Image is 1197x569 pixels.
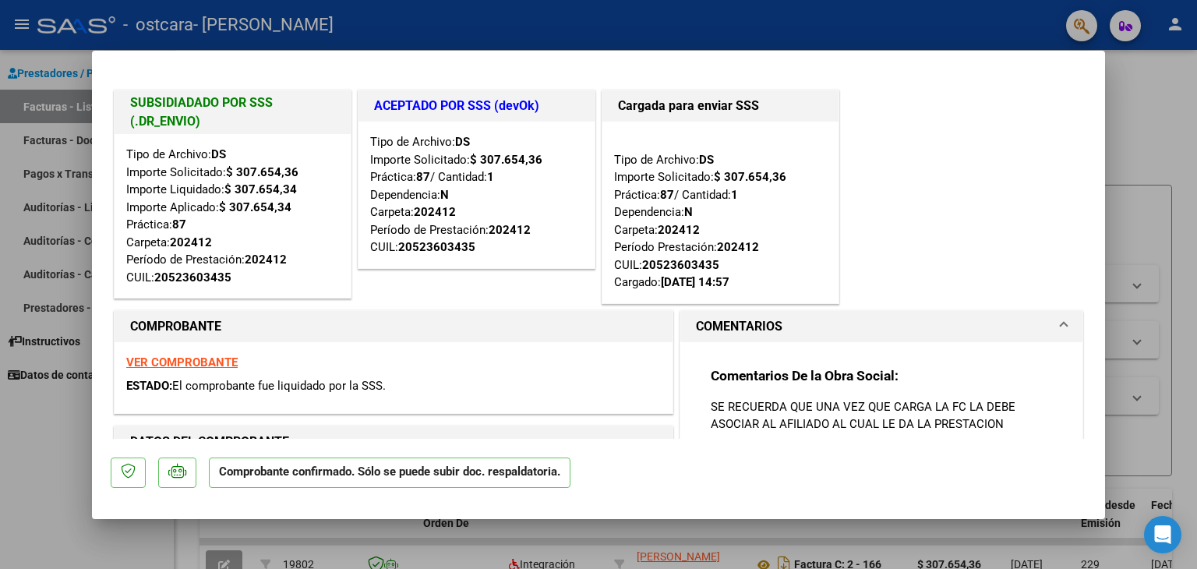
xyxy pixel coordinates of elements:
[680,311,1082,342] mat-expansion-panel-header: COMENTARIOS
[126,379,172,393] span: ESTADO:
[172,217,186,231] strong: 87
[660,188,674,202] strong: 87
[398,239,475,256] div: 20523603435
[211,147,226,161] strong: DS
[130,319,221,334] strong: COMPROBANTE
[731,188,738,202] strong: 1
[172,379,386,393] span: El comprobante fue liquidado por la SSS.
[370,133,583,256] div: Tipo de Archivo: Importe Solicitado: Práctica: / Cantidad: Dependencia: Carpeta: Período de Prest...
[374,97,579,115] h1: ACEPTADO POR SSS (devOk)
[487,170,494,184] strong: 1
[642,256,719,274] div: 20523603435
[126,355,238,369] a: VER COMPROBANTE
[684,205,693,219] strong: N
[711,398,1052,433] p: SE RECUERDA QUE UNA VEZ QUE CARGA LA FC LA DEBE ASOCIAR AL AFILIADO AL CUAL LE DA LA PRESTACION
[489,223,531,237] strong: 202412
[416,170,430,184] strong: 87
[661,275,729,289] strong: [DATE] 14:57
[440,188,449,202] strong: N
[226,165,298,179] strong: $ 307.654,36
[711,368,899,383] strong: Comentarios De la Obra Social:
[130,94,335,131] h1: SUBSIDIADADO POR SSS (.DR_ENVIO)
[126,146,339,286] div: Tipo de Archivo: Importe Solicitado: Importe Liquidado: Importe Aplicado: Práctica: Carpeta: Perí...
[714,170,786,184] strong: $ 307.654,36
[245,253,287,267] strong: 202412
[1144,516,1181,553] div: Open Intercom Messenger
[614,133,827,292] div: Tipo de Archivo: Importe Solicitado: Práctica: / Cantidad: Dependencia: Carpeta: Período Prestaci...
[224,182,297,196] strong: $ 307.654,34
[414,205,456,219] strong: 202412
[699,153,714,167] strong: DS
[209,458,570,488] p: Comprobante confirmado. Sólo se puede subir doc. respaldatoria.
[618,97,823,115] h1: Cargada para enviar SSS
[470,153,542,167] strong: $ 307.654,36
[170,235,212,249] strong: 202412
[219,200,291,214] strong: $ 307.654,34
[680,342,1082,504] div: COMENTARIOS
[696,317,782,336] h1: COMENTARIOS
[717,240,759,254] strong: 202412
[130,434,289,449] strong: DATOS DEL COMPROBANTE
[455,135,470,149] strong: DS
[154,269,231,287] div: 20523603435
[658,223,700,237] strong: 202412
